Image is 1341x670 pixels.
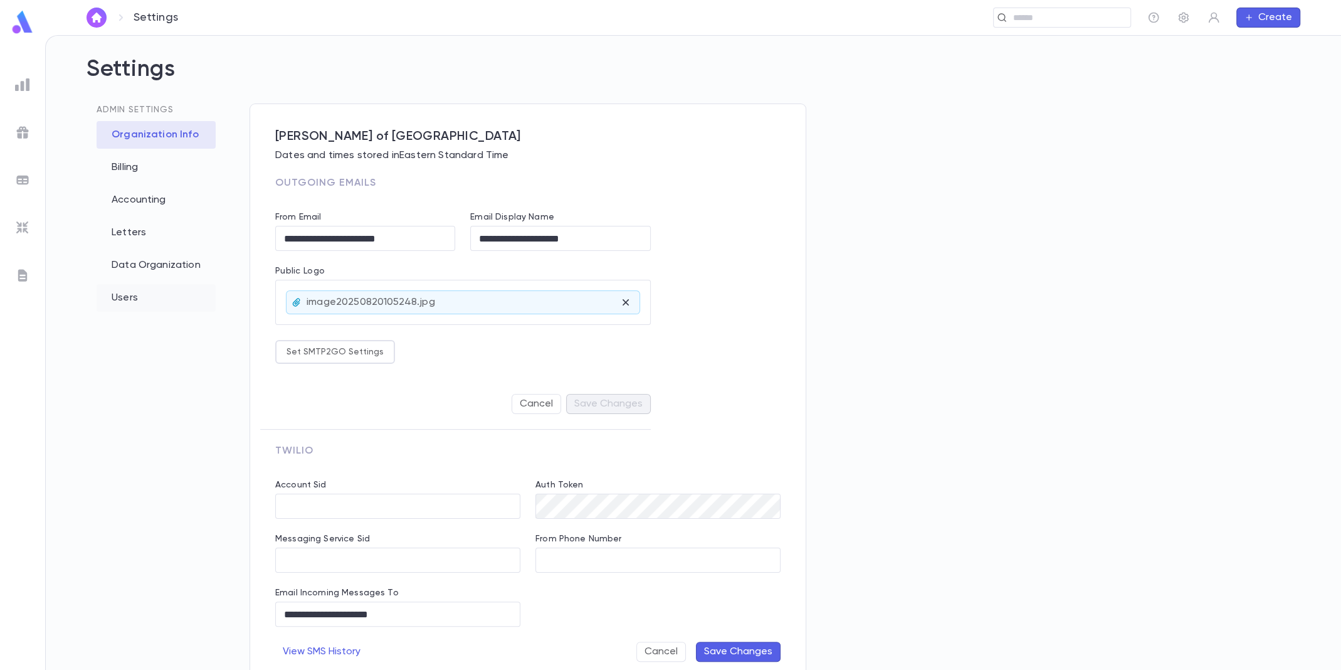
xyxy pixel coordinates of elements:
[15,268,30,283] img: letters_grey.7941b92b52307dd3b8a917253454ce1c.svg
[97,284,216,312] div: Users
[97,154,216,181] div: Billing
[275,129,781,144] span: [PERSON_NAME] of [GEOGRAPHIC_DATA]
[97,219,216,247] div: Letters
[97,105,174,114] span: Admin Settings
[275,642,368,662] button: View SMS History
[15,125,30,140] img: campaigns_grey.99e729a5f7ee94e3726e6486bddda8f1.svg
[275,340,395,364] button: Set SMTP2GO Settings
[275,446,313,456] span: Twilio
[307,296,435,309] p: image20250820105248.jpg
[97,186,216,214] div: Accounting
[275,480,327,490] label: Account Sid
[15,77,30,92] img: reports_grey.c525e4749d1bce6a11f5fe2a8de1b229.svg
[89,13,104,23] img: home_white.a664292cf8c1dea59945f0da9f25487c.svg
[470,212,554,222] label: Email Display Name
[1236,8,1300,28] button: Create
[275,149,781,162] p: Dates and times stored in Eastern Standard Time
[87,56,1300,104] h2: Settings
[275,212,321,222] label: From Email
[97,121,216,149] div: Organization Info
[275,266,651,280] p: Public Logo
[535,480,583,490] label: Auth Token
[275,588,399,598] label: Email Incoming Messages To
[535,534,621,544] label: From Phone Number
[275,178,376,188] span: Outgoing Emails
[275,534,370,544] label: Messaging Service Sid
[512,394,561,414] button: Cancel
[10,10,35,35] img: logo
[696,642,781,662] button: Save Changes
[97,252,216,279] div: Data Organization
[636,642,686,662] button: Cancel
[134,11,178,24] p: Settings
[15,173,30,188] img: batches_grey.339ca447c9d9533ef1741baa751efc33.svg
[15,220,30,235] img: imports_grey.530a8a0e642e233f2baf0ef88e8c9fcb.svg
